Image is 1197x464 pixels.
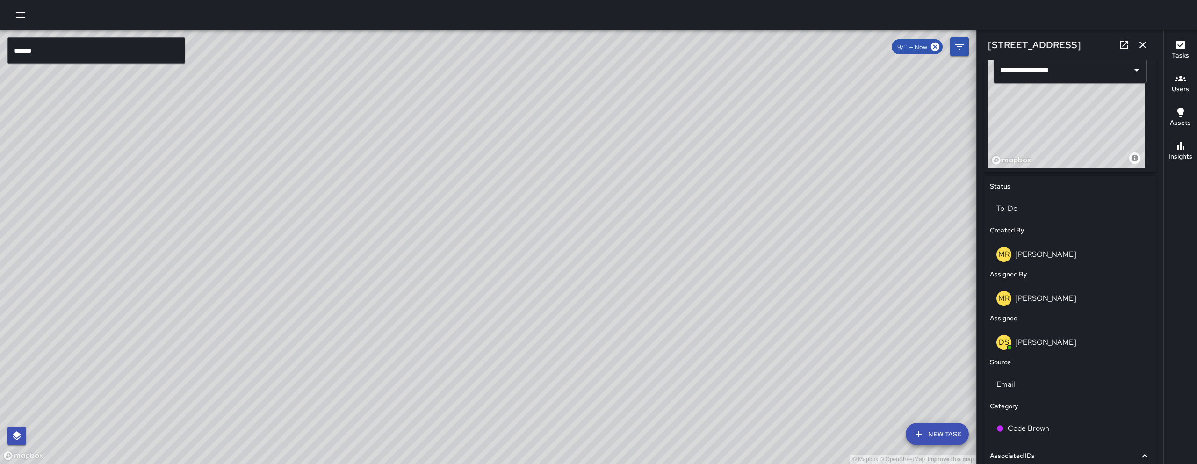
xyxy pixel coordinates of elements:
span: 9/11 — Now [892,43,933,51]
h6: Assets [1170,118,1191,128]
p: MR [998,293,1010,304]
p: Email [996,379,1144,390]
p: MR [998,249,1010,260]
button: Open [1130,64,1143,77]
h6: Associated IDs [990,451,1035,461]
h6: Assigned By [990,269,1027,280]
p: [PERSON_NAME] [1015,293,1076,303]
p: To-Do [996,203,1144,214]
h6: Source [990,357,1011,368]
h6: [STREET_ADDRESS] [988,37,1081,52]
button: Filters [950,37,969,56]
button: Tasks [1164,34,1197,67]
h6: Users [1172,84,1189,94]
p: DS [999,337,1009,348]
p: Code Brown [1008,423,1049,434]
h6: Category [990,401,1018,412]
button: New Task [906,423,969,445]
button: Insights [1164,135,1197,168]
button: Users [1164,67,1197,101]
div: 9/11 — Now [892,39,943,54]
p: [PERSON_NAME] [1015,249,1076,259]
button: Assets [1164,101,1197,135]
h6: Insights [1168,152,1192,162]
h6: Status [990,181,1010,192]
p: [PERSON_NAME] [1015,337,1076,347]
h6: Created By [990,225,1024,236]
h6: Tasks [1172,51,1189,61]
h6: Assignee [990,313,1017,324]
